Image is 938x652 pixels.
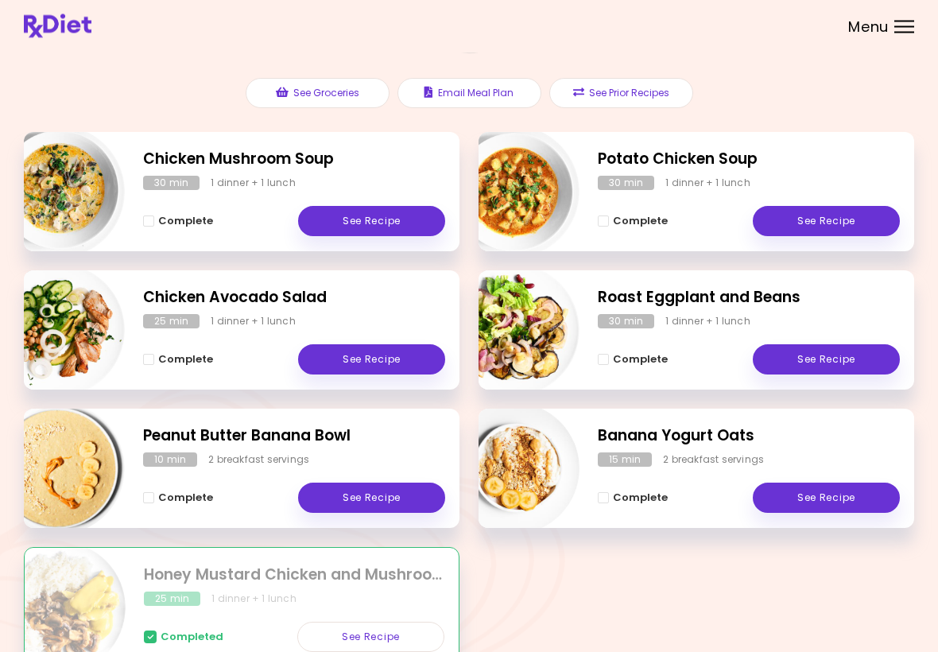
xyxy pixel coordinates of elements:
[848,20,889,34] span: Menu
[665,177,750,191] div: 1 dinner + 1 lunch
[613,492,668,505] span: Complete
[598,489,668,508] button: Complete - Banana Yogurt Oats
[598,287,900,310] h2: Roast Eggplant and Beans
[549,79,693,109] button: See Prior Recipes
[211,315,296,329] div: 1 dinner + 1 lunch
[753,483,900,514] a: See Recipe - Banana Yogurt Oats
[598,315,654,329] div: 30 min
[143,212,213,231] button: Complete - Chicken Mushroom Soup
[753,345,900,375] a: See Recipe - Roast Eggplant and Beans
[665,315,750,329] div: 1 dinner + 1 lunch
[298,483,445,514] a: See Recipe - Peanut Butter Banana Bowl
[246,79,390,109] button: See Groceries
[158,492,213,505] span: Complete
[753,207,900,237] a: See Recipe - Potato Chicken Soup
[143,425,445,448] h2: Peanut Butter Banana Bowl
[298,345,445,375] a: See Recipe - Chicken Avocado Salad
[144,565,444,588] h2: Honey Mustard Chicken and Mushrooms
[448,126,579,258] img: Info - Potato Chicken Soup
[598,351,668,370] button: Complete - Roast Eggplant and Beans
[598,177,654,191] div: 30 min
[144,592,200,607] div: 25 min
[208,453,309,468] div: 2 breakfast servings
[598,425,900,448] h2: Banana Yogurt Oats
[143,489,213,508] button: Complete - Peanut Butter Banana Bowl
[613,354,668,367] span: Complete
[158,354,213,367] span: Complete
[24,14,91,38] img: RxDiet
[161,631,223,644] span: Completed
[298,207,445,237] a: See Recipe - Chicken Mushroom Soup
[613,215,668,228] span: Complete
[211,592,297,607] div: 1 dinner + 1 lunch
[143,315,200,329] div: 25 min
[158,215,213,228] span: Complete
[598,149,900,172] h2: Potato Chicken Soup
[598,453,652,468] div: 15 min
[143,287,445,310] h2: Chicken Avocado Salad
[143,453,197,468] div: 10 min
[143,149,445,172] h2: Chicken Mushroom Soup
[397,79,541,109] button: Email Meal Plan
[448,403,579,535] img: Info - Banana Yogurt Oats
[211,177,296,191] div: 1 dinner + 1 lunch
[143,177,200,191] div: 30 min
[448,265,579,397] img: Info - Roast Eggplant and Beans
[598,212,668,231] button: Complete - Potato Chicken Soup
[663,453,764,468] div: 2 breakfast servings
[143,351,213,370] button: Complete - Chicken Avocado Salad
